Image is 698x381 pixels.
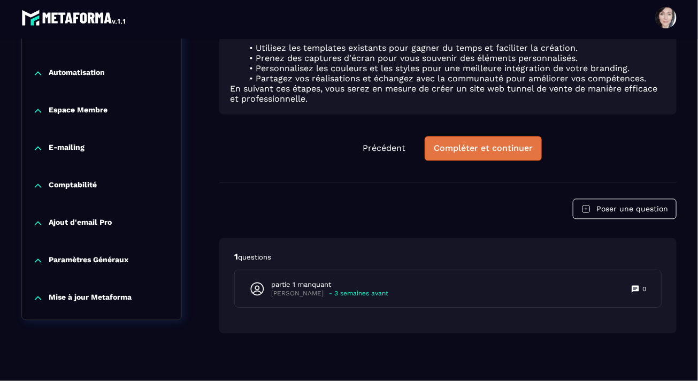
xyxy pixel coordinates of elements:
li: Partagez vos réalisations et échangez avec la communauté pour améliorer vos compétences. [243,73,666,83]
button: Compléter et continuer [425,136,542,161]
p: 0 [642,285,646,293]
p: Automatisation [49,68,105,79]
p: partie 1 manquant [271,280,388,289]
button: Précédent [354,136,414,160]
p: Comptabilité [49,180,97,191]
p: [PERSON_NAME] [271,289,324,298]
p: E-mailing [49,143,85,154]
p: Ajout d'email Pro [49,218,112,228]
span: questions [238,253,271,261]
button: Poser une question [573,199,677,219]
p: Mise à jour Metaforma [49,293,132,303]
li: Personnalisez les couleurs et les styles pour une meilleure intégration de votre branding. [243,63,666,73]
p: 1 [234,251,662,263]
p: Espace Membre [49,105,108,116]
p: Paramètres Généraux [49,255,128,266]
p: - 3 semaines avant [329,289,388,298]
p: En suivant ces étapes, vous serez en mesure de créer un site web tunnel de vente de manière effic... [230,83,666,104]
li: Prenez des captures d'écran pour vous souvenir des éléments personnalisés. [243,53,666,63]
li: Utilisez les templates existants pour gagner du temps et faciliter la création. [243,43,666,53]
div: Compléter et continuer [434,143,533,154]
img: logo [21,7,127,28]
